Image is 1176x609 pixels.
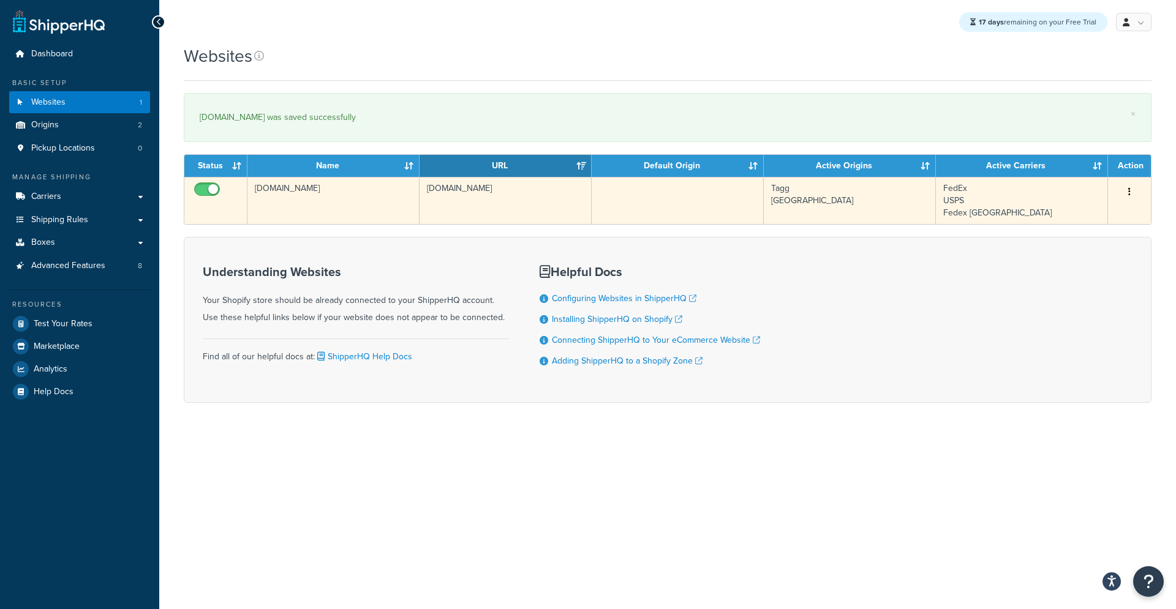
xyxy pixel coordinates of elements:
span: Websites [31,97,66,108]
span: Pickup Locations [31,143,95,154]
li: Pickup Locations [9,137,150,160]
h3: Helpful Docs [540,265,760,278]
span: Carriers [31,192,61,202]
button: Open Resource Center [1133,566,1164,597]
span: Analytics [34,364,67,375]
div: Basic Setup [9,78,150,88]
a: Origins 2 [9,114,150,136]
a: Test Your Rates [9,313,150,335]
a: Advanced Features 8 [9,255,150,277]
a: Boxes [9,231,150,254]
th: Active Carriers: activate to sort column ascending [936,155,1108,177]
td: Tagg [GEOGRAPHIC_DATA] [764,177,936,224]
h1: Websites [184,44,252,68]
a: ShipperHQ Help Docs [315,350,412,363]
span: Dashboard [31,49,73,59]
th: Default Origin: activate to sort column ascending [592,155,764,177]
a: × [1131,109,1136,119]
a: Carriers [9,185,150,208]
div: Manage Shipping [9,172,150,182]
h3: Understanding Websites [203,265,509,278]
th: URL: activate to sort column ascending [420,155,592,177]
a: Dashboard [9,43,150,65]
span: Help Docs [34,387,73,397]
td: [DOMAIN_NAME] [420,177,592,224]
a: Connecting ShipperHQ to Your eCommerce Website [552,334,760,346]
a: Help Docs [9,381,150,403]
div: Resources [9,299,150,310]
a: ShipperHQ Home [13,9,105,34]
span: 2 [138,120,142,130]
strong: 17 days [979,17,1004,28]
td: FedEx USPS Fedex [GEOGRAPHIC_DATA] [936,177,1108,224]
th: Name: activate to sort column ascending [247,155,420,177]
th: Status: activate to sort column ascending [184,155,247,177]
a: Websites 1 [9,91,150,114]
div: remaining on your Free Trial [959,12,1107,32]
a: Shipping Rules [9,209,150,231]
a: Pickup Locations 0 [9,137,150,160]
li: Websites [9,91,150,114]
td: [DOMAIN_NAME] [247,177,420,224]
div: Your Shopify store should be already connected to your ShipperHQ account. Use these helpful links... [203,265,509,326]
a: Adding ShipperHQ to a Shopify Zone [552,354,703,367]
a: Marketplace [9,335,150,357]
span: Boxes [31,237,55,248]
th: Active Origins: activate to sort column ascending [764,155,936,177]
div: Find all of our helpful docs at: [203,338,509,365]
span: 1 [140,97,142,108]
a: Analytics [9,358,150,380]
span: 0 [138,143,142,154]
span: Shipping Rules [31,215,88,225]
a: Configuring Websites in ShipperHQ [552,292,696,305]
span: Origins [31,120,59,130]
span: Advanced Features [31,261,105,271]
span: 8 [138,261,142,271]
th: Action [1108,155,1151,177]
li: Advanced Features [9,255,150,277]
li: Origins [9,114,150,136]
div: [DOMAIN_NAME] was saved successfully [200,109,1136,126]
a: Installing ShipperHQ on Shopify [552,313,682,326]
span: Test Your Rates [34,319,92,329]
span: Marketplace [34,342,80,352]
